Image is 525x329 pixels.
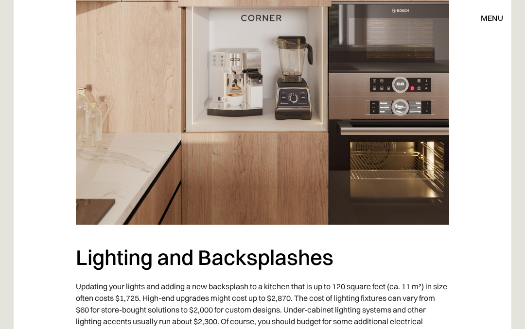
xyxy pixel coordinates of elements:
[238,12,287,24] a: home
[481,14,503,22] div: menu
[471,10,503,26] div: menu
[76,244,449,271] h2: Lighting and Backsplashes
